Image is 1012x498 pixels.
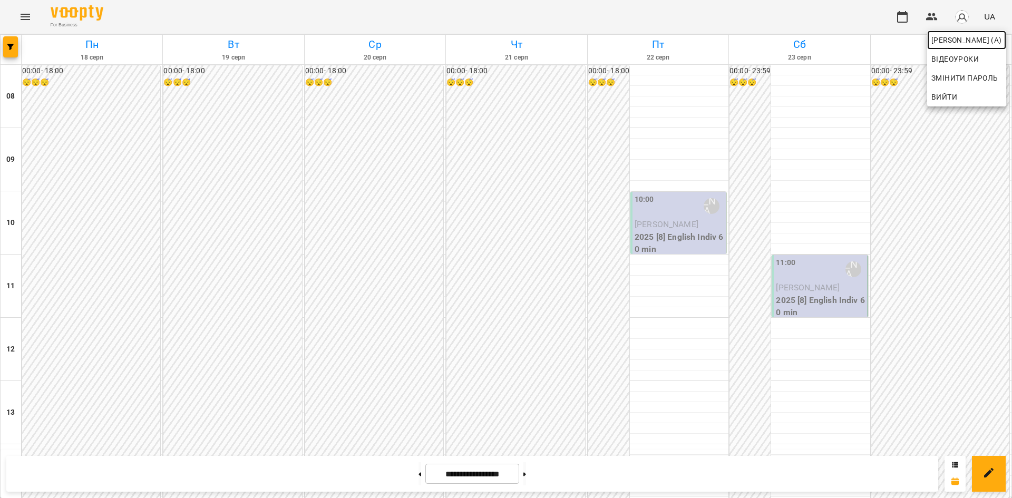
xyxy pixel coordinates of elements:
[927,87,1006,106] button: Вийти
[931,91,957,103] span: Вийти
[927,69,1006,87] a: Змінити пароль
[931,72,1002,84] span: Змінити пароль
[927,50,983,69] a: Відеоуроки
[931,34,1002,46] span: [PERSON_NAME] (а)
[927,31,1006,50] a: [PERSON_NAME] (а)
[931,53,979,65] span: Відеоуроки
